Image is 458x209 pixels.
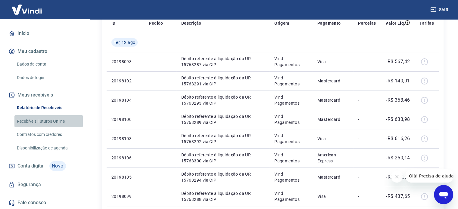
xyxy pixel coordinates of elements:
p: Vindi Pagamentos [274,190,308,202]
p: 20198099 [111,193,139,199]
a: Conta digitalNovo [7,159,83,173]
p: Vindi Pagamentos [274,152,308,164]
a: Início [7,27,83,40]
p: Visa [317,136,348,142]
p: -R$ 922,07 [386,174,410,181]
p: 20198102 [111,78,139,84]
p: - [358,155,376,161]
p: Descrição [181,20,201,26]
p: Vindi Pagamentos [274,56,308,68]
p: Vindi Pagamentos [274,75,308,87]
p: Visa [317,59,348,65]
p: Vindi Pagamentos [274,171,308,183]
p: 20198103 [111,136,139,142]
a: Recebíveis Futuros Online [14,115,83,128]
button: Meus recebíveis [7,88,83,102]
p: - [358,78,376,84]
p: Tarifas [419,20,434,26]
p: -R$ 250,14 [386,154,410,161]
p: Mastercard [317,116,348,122]
p: -R$ 353,46 [386,97,410,104]
span: Ter, 12 ago [114,39,135,45]
img: Vindi [7,0,46,19]
p: - [358,174,376,180]
iframe: Fechar mensagem [391,171,403,183]
p: - [358,136,376,142]
p: Mastercard [317,174,348,180]
p: - [358,116,376,122]
p: Débito referente à liquidação da UR 15763288 via CIP [181,190,265,202]
p: Pagamento [317,20,341,26]
iframe: Mensagem da empresa [405,169,453,183]
p: -R$ 616,26 [386,135,410,142]
p: Débito referente à liquidação da UR 15763293 via CIP [181,94,265,106]
p: -R$ 567,42 [386,58,410,65]
p: 20198104 [111,97,139,103]
a: Contratos com credores [14,128,83,141]
p: - [358,97,376,103]
p: Vindi Pagamentos [274,113,308,125]
p: Valor Líq. [385,20,405,26]
p: Origem [274,20,289,26]
span: Olá! Precisa de ajuda? [4,4,51,9]
p: Mastercard [317,78,348,84]
p: Débito referente à liquidação da UR 15763294 via CIP [181,171,265,183]
a: Relatório de Recebíveis [14,102,83,114]
p: -R$ 437,65 [386,193,410,200]
span: Novo [49,161,66,171]
iframe: Botão para abrir a janela de mensagens [434,185,453,204]
a: Dados da conta [14,58,83,70]
p: 20198100 [111,116,139,122]
a: Disponibilização de agenda [14,142,83,154]
p: Vindi Pagamentos [274,94,308,106]
p: -R$ 140,01 [386,77,410,85]
p: Mastercard [317,97,348,103]
p: - [358,59,376,65]
p: -R$ 633,98 [386,116,410,123]
p: American Express [317,152,348,164]
a: Segurança [7,178,83,191]
p: Visa [317,193,348,199]
p: Pedido [149,20,163,26]
button: Meu cadastro [7,45,83,58]
p: Parcelas [358,20,376,26]
span: Conta digital [17,162,45,170]
p: Vindi Pagamentos [274,133,308,145]
p: Débito referente à liquidação da UR 15763292 via CIP [181,133,265,145]
p: 20198098 [111,59,139,65]
p: Débito referente à liquidação da UR 15763289 via CIP [181,113,265,125]
p: Débito referente à liquidação da UR 15763287 via CIP [181,56,265,68]
p: 20198105 [111,174,139,180]
p: Débito referente à liquidação da UR 15763291 via CIP [181,75,265,87]
p: Débito referente à liquidação da UR 15763300 via CIP [181,152,265,164]
p: 20198106 [111,155,139,161]
p: ID [111,20,116,26]
button: Sair [429,4,451,15]
a: Dados de login [14,72,83,84]
p: - [358,193,376,199]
